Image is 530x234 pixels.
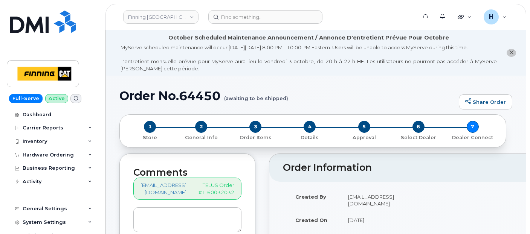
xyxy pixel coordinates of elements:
[195,121,207,133] span: 2
[412,121,425,133] span: 6
[507,49,516,57] button: close notification
[249,121,261,133] span: 3
[141,182,186,196] a: [EMAIL_ADDRESS][DOMAIN_NAME]
[129,134,171,141] p: Store
[341,212,420,228] td: [DATE]
[224,89,288,101] small: (awaiting to be shipped)
[340,134,388,141] p: Approval
[286,134,334,141] p: Details
[119,89,455,102] h1: Order No.64450
[133,167,241,178] h2: Comments
[168,34,449,42] div: October Scheduled Maintenance Announcement / Annonce D'entretient Prévue Pour Octobre
[394,134,443,141] p: Select Dealer
[283,163,529,173] h2: Order Information
[391,133,446,141] a: 6 Select Dealer
[459,94,512,109] a: Share Order
[295,194,326,200] strong: Created By
[295,217,327,223] strong: Created On
[144,121,156,133] span: 1
[228,133,283,141] a: 3 Order Items
[177,134,225,141] p: General Info
[121,44,497,72] div: MyServe scheduled maintenance will occur [DATE][DATE] 8:00 PM - 10:00 PM Eastern. Users will be u...
[199,182,234,196] p: TELUS Order #TL60032032
[341,188,420,212] td: [EMAIL_ADDRESS][DOMAIN_NAME]
[337,133,391,141] a: 5 Approval
[283,133,337,141] a: 4 Details
[174,133,228,141] a: 2 General Info
[126,133,174,141] a: 1 Store
[304,121,316,133] span: 4
[358,121,370,133] span: 5
[231,134,280,141] p: Order Items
